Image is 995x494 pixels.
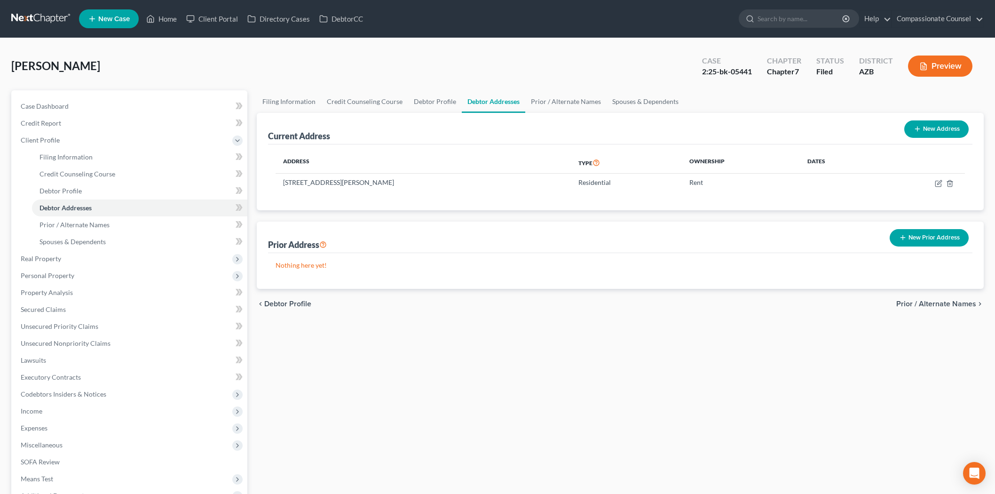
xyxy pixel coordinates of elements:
[13,284,247,301] a: Property Analysis
[908,56,972,77] button: Preview
[21,424,47,432] span: Expenses
[264,300,311,308] span: Debtor Profile
[795,67,799,76] span: 7
[21,322,98,330] span: Unsecured Priority Claims
[892,10,983,27] a: Compassionate Counsel
[816,56,844,66] div: Status
[21,373,81,381] span: Executory Contracts
[571,174,682,191] td: Residential
[13,369,247,386] a: Executory Contracts
[39,204,92,212] span: Debtor Addresses
[13,301,247,318] a: Secured Claims
[11,59,100,72] span: [PERSON_NAME]
[13,98,247,115] a: Case Dashboard
[21,356,46,364] span: Lawsuits
[607,90,684,113] a: Spouses & Dependents
[525,90,607,113] a: Prior / Alternate Names
[13,115,247,132] a: Credit Report
[257,90,321,113] a: Filing Information
[32,149,247,166] a: Filing Information
[13,352,247,369] a: Lawsuits
[702,66,752,77] div: 2:25-bk-05441
[39,221,110,229] span: Prior / Alternate Names
[268,239,327,250] div: Prior Address
[32,233,247,250] a: Spouses & Dependents
[21,136,60,144] span: Client Profile
[21,271,74,279] span: Personal Property
[21,305,66,313] span: Secured Claims
[408,90,462,113] a: Debtor Profile
[32,166,247,183] a: Credit Counseling Course
[243,10,315,27] a: Directory Cases
[321,90,408,113] a: Credit Counseling Course
[276,174,571,191] td: [STREET_ADDRESS][PERSON_NAME]
[13,335,247,352] a: Unsecured Nonpriority Claims
[896,300,976,308] span: Prior / Alternate Names
[268,130,330,142] div: Current Address
[682,152,800,174] th: Ownership
[904,120,969,138] button: New Address
[571,152,682,174] th: Type
[32,216,247,233] a: Prior / Alternate Names
[462,90,525,113] a: Debtor Addresses
[257,300,264,308] i: chevron_left
[182,10,243,27] a: Client Portal
[21,390,106,398] span: Codebtors Insiders & Notices
[39,238,106,246] span: Spouses & Dependents
[860,10,891,27] a: Help
[13,454,247,470] a: SOFA Review
[21,255,61,263] span: Real Property
[21,119,61,127] span: Credit Report
[800,152,877,174] th: Dates
[39,170,115,178] span: Credit Counseling Course
[257,300,311,308] button: chevron_left Debtor Profile
[21,475,53,483] span: Means Test
[816,66,844,77] div: Filed
[890,229,969,247] button: New Prior Address
[276,152,571,174] th: Address
[98,16,130,23] span: New Case
[21,458,60,466] span: SOFA Review
[21,288,73,296] span: Property Analysis
[976,300,984,308] i: chevron_right
[767,56,801,66] div: Chapter
[21,441,63,449] span: Miscellaneous
[39,153,93,161] span: Filing Information
[21,407,42,415] span: Income
[21,339,111,347] span: Unsecured Nonpriority Claims
[896,300,984,308] button: Prior / Alternate Names chevron_right
[859,56,893,66] div: District
[682,174,800,191] td: Rent
[859,66,893,77] div: AZB
[758,10,844,27] input: Search by name...
[963,462,986,485] div: Open Intercom Messenger
[702,56,752,66] div: Case
[315,10,368,27] a: DebtorCC
[767,66,801,77] div: Chapter
[13,318,247,335] a: Unsecured Priority Claims
[32,199,247,216] a: Debtor Addresses
[39,187,82,195] span: Debtor Profile
[32,183,247,199] a: Debtor Profile
[142,10,182,27] a: Home
[276,261,965,270] p: Nothing here yet!
[21,102,69,110] span: Case Dashboard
